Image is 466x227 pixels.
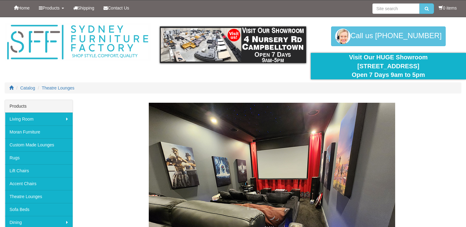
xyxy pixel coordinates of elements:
span: Products [43,6,59,10]
span: Home [18,6,30,10]
a: Theatre Lounges [5,190,73,203]
span: Contact Us [108,6,129,10]
a: Moran Furniture [5,125,73,138]
a: Products [34,0,68,16]
a: Living Room [5,113,73,125]
a: Rugs [5,151,73,164]
a: Accent Chairs [5,177,73,190]
a: Catalog [20,86,35,90]
div: Visit Our HUGE Showroom [STREET_ADDRESS] Open 7 Days 9am to 5pm [315,53,461,79]
a: Custom Made Lounges [5,138,73,151]
a: Sofa Beds [5,203,73,216]
div: Products [5,100,73,113]
input: Site search [372,3,419,14]
img: showroom.gif [160,26,306,63]
a: Home [9,0,34,16]
span: Shipping [78,6,95,10]
img: Sydney Furniture Factory [5,23,151,61]
a: Lift Chairs [5,164,73,177]
a: Theatre Lounges [42,86,75,90]
a: Contact Us [99,0,134,16]
a: Shipping [69,0,99,16]
li: 0 items [439,5,457,11]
